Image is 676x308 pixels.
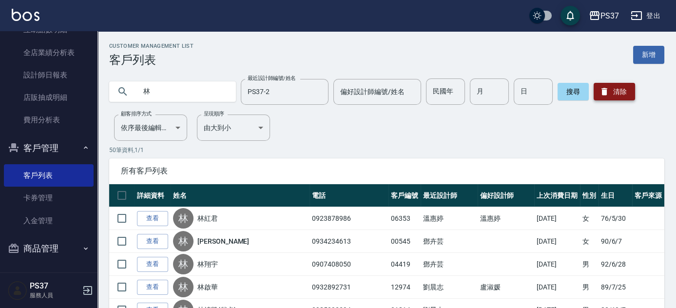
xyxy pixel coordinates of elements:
a: 費用分析表 [4,109,94,131]
div: 依序最後編輯時間 [114,115,187,141]
td: 女 [580,230,599,253]
a: 林紅君 [197,213,218,223]
h2: Customer Management List [109,43,193,49]
a: 設計師日報表 [4,64,94,86]
label: 顧客排序方式 [121,110,152,117]
h5: PS37 [30,281,79,291]
img: Logo [12,9,39,21]
button: 清除 [594,83,635,100]
td: 盧淑媛 [478,276,534,299]
div: 林 [173,254,193,274]
td: 鄧卉芸 [421,253,477,276]
p: 50 筆資料, 1 / 1 [109,146,664,154]
span: 所有客戶列表 [121,166,653,176]
button: save [560,6,580,25]
a: 入金管理 [4,210,94,232]
td: 06353 [388,207,421,230]
p: 服務人員 [30,291,79,300]
td: 男 [580,253,599,276]
td: 90/6/7 [599,230,633,253]
th: 姓名 [171,184,309,207]
a: 客戶列表 [4,164,94,187]
div: 林 [173,277,193,297]
label: 呈現順序 [204,110,224,117]
td: 0907408050 [309,253,388,276]
td: [DATE] [534,276,580,299]
th: 客戶編號 [388,184,421,207]
h3: 客戶列表 [109,53,193,67]
td: 04419 [388,253,421,276]
a: 林翔宇 [197,259,218,269]
td: 76/5/30 [599,207,633,230]
button: 客戶管理 [4,135,94,161]
div: 林 [173,231,193,251]
th: 詳細資料 [135,184,171,207]
td: 0934234613 [309,230,388,253]
th: 偏好設計師 [478,184,534,207]
th: 上次消費日期 [534,184,580,207]
td: [DATE] [534,253,580,276]
td: 女 [580,207,599,230]
a: 查看 [137,211,168,226]
td: 12974 [388,276,421,299]
button: 搜尋 [558,83,589,100]
div: 由大到小 [197,115,270,141]
td: [DATE] [534,207,580,230]
th: 生日 [599,184,633,207]
div: 林 [173,208,193,229]
td: 0932892731 [309,276,388,299]
a: 查看 [137,234,168,249]
th: 電話 [309,184,388,207]
button: PS37 [585,6,623,26]
td: 鄧卉芸 [421,230,477,253]
a: [PERSON_NAME] [197,236,249,246]
td: 男 [580,276,599,299]
td: 00545 [388,230,421,253]
td: 0923878986 [309,207,388,230]
td: [DATE] [534,230,580,253]
a: 卡券管理 [4,187,94,209]
th: 性別 [580,184,599,207]
td: 溫惠婷 [478,207,534,230]
label: 最近設計師編號/姓名 [248,75,296,82]
a: 店販抽成明細 [4,86,94,109]
td: 溫惠婷 [421,207,477,230]
td: 89/7/25 [599,276,633,299]
a: 林啟華 [197,282,218,292]
a: 查看 [137,280,168,295]
th: 最近設計師 [421,184,477,207]
button: 登出 [627,7,664,25]
input: 搜尋關鍵字 [136,78,228,105]
a: 新增 [633,46,664,64]
td: 劉晨志 [421,276,477,299]
img: Person [8,281,27,300]
button: 商品管理 [4,236,94,261]
th: 客戶來源 [632,184,664,207]
a: 全店業績分析表 [4,41,94,64]
td: 92/6/28 [599,253,633,276]
div: PS37 [600,10,619,22]
a: 查看 [137,257,168,272]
